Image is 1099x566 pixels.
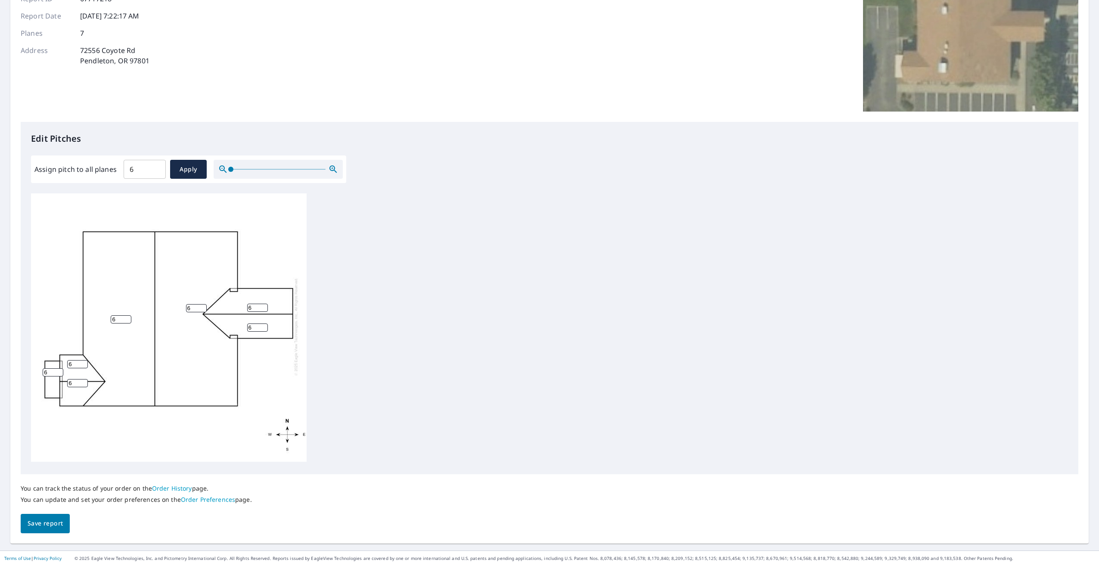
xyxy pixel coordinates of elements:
label: Assign pitch to all planes [34,164,117,174]
span: Apply [177,164,200,175]
button: Apply [170,160,207,179]
a: Privacy Policy [34,555,62,561]
span: Save report [28,518,63,529]
a: Terms of Use [4,555,31,561]
p: 7 [80,28,84,38]
p: You can update and set your order preferences on the page. [21,496,252,504]
button: Save report [21,514,70,533]
p: | [4,556,62,561]
p: Report Date [21,11,72,21]
p: You can track the status of your order on the page. [21,485,252,492]
a: Order History [152,484,192,492]
p: Address [21,45,72,66]
p: [DATE] 7:22:17 AM [80,11,140,21]
p: Planes [21,28,72,38]
p: © 2025 Eagle View Technologies, Inc. and Pictometry International Corp. All Rights Reserved. Repo... [75,555,1095,562]
p: Edit Pitches [31,132,1068,145]
a: Order Preferences [181,495,235,504]
input: 00.0 [124,157,166,181]
p: 72556 Coyote Rd Pendleton, OR 97801 [80,45,149,66]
